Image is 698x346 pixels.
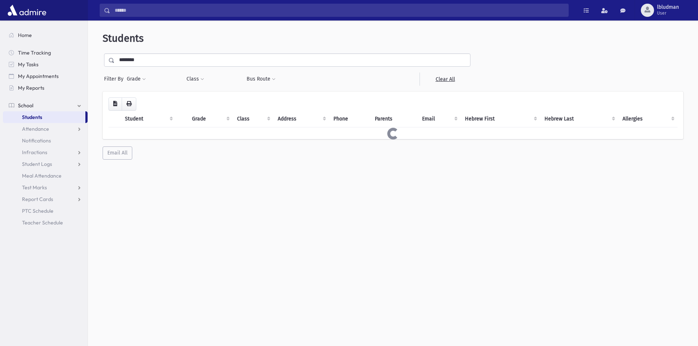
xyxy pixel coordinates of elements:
[18,73,59,79] span: My Appointments
[18,85,44,91] span: My Reports
[3,193,88,205] a: Report Cards
[3,158,88,170] a: Student Logs
[246,72,276,86] button: Bus Route
[418,111,461,127] th: Email
[18,61,38,68] span: My Tasks
[108,97,122,111] button: CSV
[22,172,62,179] span: Meal Attendance
[3,70,88,82] a: My Appointments
[22,219,63,226] span: Teacher Schedule
[103,32,144,44] span: Students
[3,111,85,123] a: Students
[104,75,126,83] span: Filter By
[186,72,204,86] button: Class
[3,135,88,146] a: Notifications
[22,149,47,156] span: Infractions
[22,137,51,144] span: Notifications
[329,111,370,127] th: Phone
[3,47,88,59] a: Time Tracking
[657,10,679,16] span: User
[420,72,470,86] a: Clear All
[22,126,49,132] span: Attendance
[3,182,88,193] a: Test Marks
[110,4,568,17] input: Search
[6,3,48,18] img: AdmirePro
[370,111,418,127] th: Parents
[618,111,677,127] th: Allergies
[233,111,274,127] th: Class
[3,82,88,94] a: My Reports
[22,184,47,191] span: Test Marks
[3,59,88,70] a: My Tasks
[22,208,53,214] span: PTC Schedule
[3,29,88,41] a: Home
[22,196,53,202] span: Report Cards
[121,111,176,127] th: Student
[103,146,132,160] button: Email All
[18,49,51,56] span: Time Tracking
[188,111,232,127] th: Grade
[18,32,32,38] span: Home
[273,111,329,127] th: Address
[3,217,88,228] a: Teacher Schedule
[3,170,88,182] a: Meal Attendance
[540,111,618,127] th: Hebrew Last
[3,123,88,135] a: Attendance
[3,205,88,217] a: PTC Schedule
[461,111,540,127] th: Hebrew First
[22,114,42,120] span: Students
[657,4,679,10] span: lbludman
[3,146,88,158] a: Infractions
[3,100,88,111] a: School
[18,102,33,109] span: School
[22,161,52,167] span: Student Logs
[126,72,146,86] button: Grade
[122,97,136,111] button: Print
